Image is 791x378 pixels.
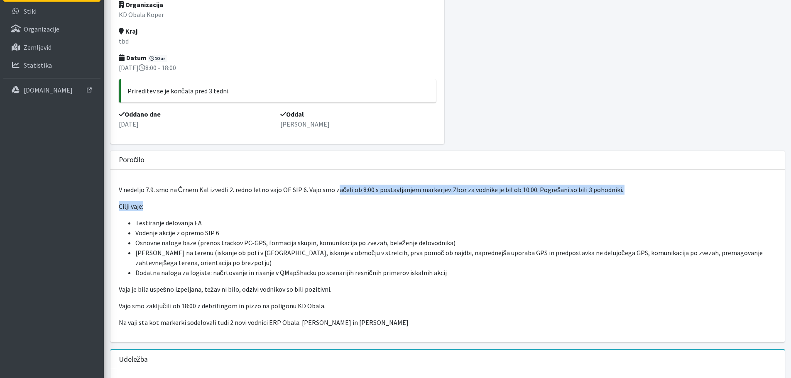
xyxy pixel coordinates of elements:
[119,27,137,35] strong: Kraj
[24,61,52,69] p: Statistika
[3,39,100,56] a: Zemljevid
[3,57,100,73] a: Statistika
[119,63,436,73] p: [DATE] 8:00 - 18:00
[119,110,161,118] strong: Oddano dne
[119,10,436,20] p: KD Obala Koper
[24,7,37,15] p: Stiki
[119,201,776,211] p: Cilji vaje:
[119,284,776,294] p: Vaja je bila uspešno izpeljana, težav ni bilo, odzivi vodnikov so bili pozitivni.
[119,355,148,364] h3: Udeležba
[280,119,436,129] p: [PERSON_NAME]
[119,317,776,327] p: Na vaji sta kot markerki sodelovali tudi 2 novi vodnici ERP Obala: [PERSON_NAME] in [PERSON_NAME]
[148,55,168,62] span: 10 ur
[127,86,430,96] p: Prireditev se je končala pred 3 tedni.
[24,25,59,33] p: Organizacije
[3,21,100,37] a: Organizacije
[119,185,776,195] p: V nedeljo 7.9. smo na Črnem Kal izvedli 2. redno letno vajo OE SIP 6. Vajo smo začeli ob 8:00 s p...
[119,36,436,46] p: tbd
[135,218,776,228] li: Testiranje delovanja EA
[3,82,100,98] a: [DOMAIN_NAME]
[135,228,776,238] li: Vodenje akcije z opremo SIP 6
[119,301,776,311] p: Vajo smo zaključili ob 18:00 z debrifingom in pizzo na poligonu KD Obala.
[135,248,776,268] li: [PERSON_NAME] na terenu (iskanje ob poti v [GEOGRAPHIC_DATA], iskanje v območju v strelcih, prva ...
[24,86,73,94] p: [DOMAIN_NAME]
[280,110,304,118] strong: Oddal
[24,43,51,51] p: Zemljevid
[119,156,145,164] h3: Poročilo
[135,268,776,278] li: Dodatna naloga za logiste: načrtovanje in risanje v QMapShacku po scenarijih resničnih primerov i...
[3,3,100,20] a: Stiki
[119,0,163,9] strong: Organizacija
[119,119,274,129] p: [DATE]
[119,54,147,62] strong: Datum
[135,238,776,248] li: Osnovne naloge baze (prenos trackov PC-GPS, formacija skupin, komunikacija po zvezah, beleženje d...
